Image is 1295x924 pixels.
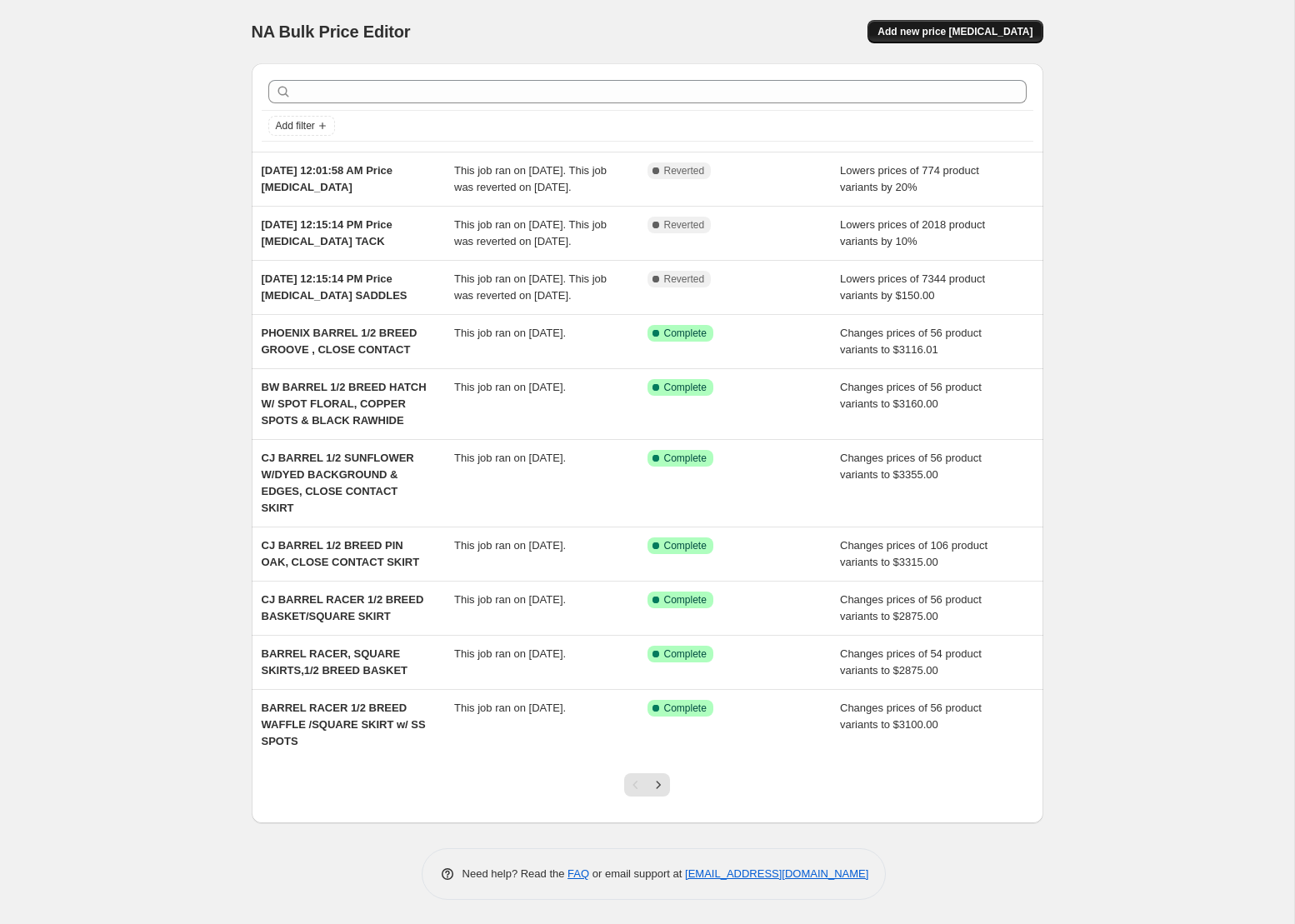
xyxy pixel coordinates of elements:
span: This job ran on [DATE]. This job was reverted on [DATE]. [454,218,607,247]
span: Changes prices of 56 product variants to $3160.00 [840,381,982,410]
span: Reverted [664,218,705,232]
span: Need help? Read the [462,867,568,880]
nav: Pagination [624,773,670,797]
span: PHOENIX BARREL 1/2 BREED GROOVE , CLOSE CONTACT [262,327,417,356]
span: Complete [664,327,707,340]
span: CJ BARREL 1/2 SUNFLOWER W/DYED BACKGROUND & EDGES, CLOSE CONTACT SKIRT [262,452,414,514]
span: [DATE] 12:15:14 PM Price [MEDICAL_DATA] TACK [262,218,392,247]
span: BW BARREL 1/2 BREED HATCH W/ SPOT FLORAL, COPPER SPOTS & BLACK RAWHIDE [262,381,427,427]
span: Changes prices of 56 product variants to $2875.00 [840,593,982,622]
span: [DATE] 12:01:58 AM Price [MEDICAL_DATA] [262,164,393,193]
span: This job ran on [DATE]. [454,539,566,552]
span: Complete [664,539,707,552]
span: This job ran on [DATE]. [454,702,566,714]
span: BARREL RACER 1/2 BREED WAFFLE /SQUARE SKIRT w/ SS SPOTS [262,702,426,747]
span: Changes prices of 56 product variants to $3116.01 [840,327,982,356]
span: Complete [664,381,707,394]
span: Lowers prices of 774 product variants by 20% [840,164,979,193]
span: This job ran on [DATE]. This job was reverted on [DATE]. [454,272,607,302]
span: [DATE] 12:15:14 PM Price [MEDICAL_DATA] SADDLES [262,272,407,302]
span: Complete [664,452,707,465]
span: This job ran on [DATE]. [454,452,566,464]
span: This job ran on [DATE]. [454,327,566,339]
button: Add filter [268,116,335,136]
span: Complete [664,702,707,715]
span: This job ran on [DATE]. This job was reverted on [DATE]. [454,164,607,193]
span: Changes prices of 106 product variants to $3315.00 [840,539,987,568]
span: CJ BARREL 1/2 BREED PIN OAK, CLOSE CONTACT SKIRT [262,539,420,568]
span: This job ran on [DATE]. [454,647,566,660]
span: Changes prices of 56 product variants to $3100.00 [840,702,982,731]
span: Complete [664,593,707,607]
span: Add filter [276,119,315,132]
span: Lowers prices of 2018 product variants by 10% [840,218,985,247]
span: Complete [664,647,707,661]
span: Reverted [664,164,705,177]
span: CJ BARREL RACER 1/2 BREED BASKET/SQUARE SKIRT [262,593,424,622]
span: NA Bulk Price Editor [252,22,411,41]
span: Reverted [664,272,705,286]
span: Add new price [MEDICAL_DATA] [877,25,1032,38]
span: Lowers prices of 7344 product variants by $150.00 [840,272,985,302]
button: Next [647,773,670,797]
span: This job ran on [DATE]. [454,381,566,393]
a: FAQ [567,867,589,880]
button: Add new price [MEDICAL_DATA] [867,20,1042,43]
span: BARREL RACER, SQUARE SKIRTS,1/2 BREED BASKET [262,647,408,677]
span: This job ran on [DATE]. [454,593,566,606]
span: Changes prices of 54 product variants to $2875.00 [840,647,982,677]
span: Changes prices of 56 product variants to $3355.00 [840,452,982,481]
span: or email support at [589,867,685,880]
a: [EMAIL_ADDRESS][DOMAIN_NAME] [685,867,868,880]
